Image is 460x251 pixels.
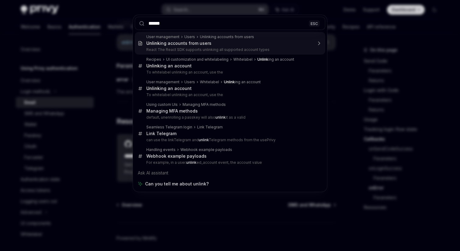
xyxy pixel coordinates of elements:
div: ing an account [146,63,192,69]
div: Handling events [146,147,176,152]
p: To whitelabel unlinking an account, use the [146,92,312,97]
div: ing an account [146,86,192,91]
p: can use the linkTelegram and Telegram methods from the usePrivy [146,138,312,142]
div: User management [146,80,179,84]
div: ing an account [224,80,261,84]
b: unlink [215,115,226,120]
div: Whitelabel [200,80,219,84]
div: Users [184,34,195,39]
b: Unlink [146,86,160,91]
b: unlink [199,138,209,142]
div: Users [184,80,195,84]
div: Managing MFA methods [183,102,226,107]
b: Unlink [146,41,160,46]
div: Recipes [146,57,161,62]
div: Unlinking accounts from users [200,34,254,39]
p: For example, in a user. ed_account event, the account value [146,160,312,165]
div: Using custom UIs [146,102,178,107]
div: ing an account [257,57,294,62]
div: Link Telegram [146,131,176,136]
div: UI customization and whitelabeling [166,57,228,62]
div: Link Telegram [197,125,223,130]
div: ESC [309,20,320,27]
b: unlink [186,160,197,165]
div: Webhook example payloads [180,147,232,152]
span: Can you tell me about unlink? [145,181,209,187]
div: Managing MFA methods [146,108,198,114]
div: Ask AI assistant [135,167,325,178]
div: Seamless Telegram login [146,125,192,130]
div: ing accounts from users [146,41,211,46]
b: Unlink [146,63,160,68]
p: React The React SDK supports unlinking all supported account types [146,47,312,52]
div: Whitelabel [233,57,253,62]
b: Unlink [257,57,268,62]
p: To whitelabel unlinking an account, use the [146,70,312,75]
b: Unlink [224,80,235,84]
p: default, unenrolling a passkey will also it as a valid [146,115,312,120]
div: User management [146,34,179,39]
div: Webhook example payloads [146,153,207,159]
